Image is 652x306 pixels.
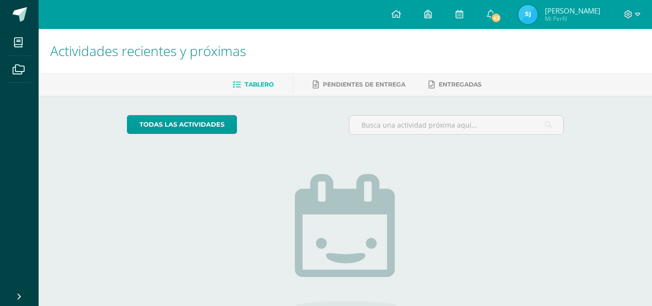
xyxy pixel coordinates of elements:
[491,13,501,23] span: 43
[545,6,600,15] span: [PERSON_NAME]
[545,15,600,23] span: Mi Perfil
[313,77,405,92] a: Pendientes de entrega
[518,5,538,24] img: 17a046c291ffce07282d6b60c4023fa2.png
[245,81,274,88] span: Tablero
[233,77,274,92] a: Tablero
[323,81,405,88] span: Pendientes de entrega
[349,116,563,134] input: Busca una actividad próxima aquí...
[50,42,246,60] span: Actividades recientes y próximas
[127,115,237,134] a: todas las Actividades
[439,81,482,88] span: Entregadas
[429,77,482,92] a: Entregadas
